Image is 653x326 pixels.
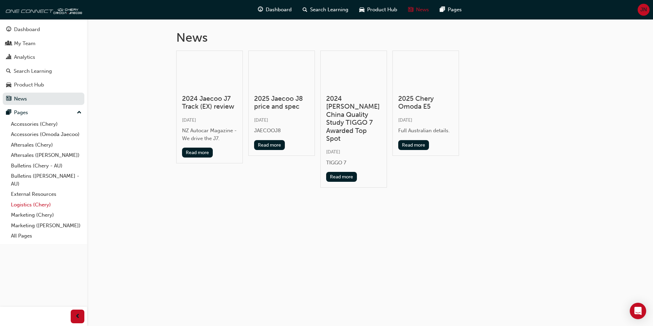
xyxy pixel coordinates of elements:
[3,3,82,16] img: oneconnect
[75,312,80,321] span: prev-icon
[6,41,11,47] span: people-icon
[3,23,84,36] a: Dashboard
[182,127,237,142] div: NZ Autocar Magazine - We drive the J7.
[3,106,84,119] button: Pages
[266,6,292,14] span: Dashboard
[6,110,11,116] span: pages-icon
[8,220,84,231] a: Marketing ([PERSON_NAME])
[3,22,84,106] button: DashboardMy TeamAnalyticsSearch LearningProduct HubNews
[398,127,453,135] div: Full Australian details.
[14,26,40,33] div: Dashboard
[367,6,397,14] span: Product Hub
[326,172,357,182] button: Read more
[8,119,84,130] a: Accessories (Chery)
[14,40,36,47] div: My Team
[8,210,84,220] a: Marketing (Chery)
[8,129,84,140] a: Accessories (Omoda Jaecoo)
[14,67,52,75] div: Search Learning
[310,6,348,14] span: Search Learning
[6,68,11,74] span: search-icon
[254,140,285,150] button: Read more
[8,200,84,210] a: Logistics (Chery)
[440,5,445,14] span: pages-icon
[3,79,84,91] a: Product Hub
[398,140,429,150] button: Read more
[3,93,84,105] a: News
[8,171,84,189] a: Bulletins ([PERSON_NAME] - AU)
[8,150,84,161] a: Aftersales ([PERSON_NAME])
[3,51,84,64] a: Analytics
[403,3,434,17] a: news-iconNews
[326,149,340,155] span: [DATE]
[630,303,646,319] div: Open Intercom Messenger
[248,51,315,156] a: 2025 Jaecoo J8 price and spec[DATE]JAECOOJ8Read more
[254,95,309,111] h3: 2025 Jaecoo J8 price and spec
[320,51,387,188] a: 2024 [PERSON_NAME] China Quality Study TIGGO 7 Awarded Top Spot[DATE]TIGGO 7Read more
[254,127,309,135] div: JAECOOJ8
[448,6,462,14] span: Pages
[6,82,11,88] span: car-icon
[182,95,237,111] h3: 2024 Jaecoo J7 Track (EX) review
[354,3,403,17] a: car-iconProduct Hub
[176,30,564,45] h1: News
[303,5,307,14] span: search-icon
[638,4,650,16] button: JN
[252,3,297,17] a: guage-iconDashboard
[434,3,467,17] a: pages-iconPages
[408,5,413,14] span: news-icon
[8,231,84,241] a: All Pages
[77,108,82,117] span: up-icon
[176,51,243,164] a: 2024 Jaecoo J7 Track (EX) review[DATE]NZ Autocar Magazine - We drive the J7.Read more
[326,95,381,142] h3: 2024 [PERSON_NAME] China Quality Study TIGGO 7 Awarded Top Spot
[6,27,11,33] span: guage-icon
[3,65,84,78] a: Search Learning
[6,96,11,102] span: news-icon
[182,148,213,158] button: Read more
[258,5,263,14] span: guage-icon
[182,117,196,123] span: [DATE]
[6,54,11,60] span: chart-icon
[8,140,84,150] a: Aftersales (Chery)
[14,53,35,61] div: Analytics
[326,159,381,167] div: TIGGO 7
[8,189,84,200] a: External Resources
[254,117,268,123] span: [DATE]
[14,109,28,117] div: Pages
[3,37,84,50] a: My Team
[416,6,429,14] span: News
[640,6,647,14] span: JN
[297,3,354,17] a: search-iconSearch Learning
[398,117,412,123] span: [DATE]
[392,51,459,156] a: 2025 Chery Omoda E5[DATE]Full Australian details.Read more
[359,5,364,14] span: car-icon
[8,161,84,171] a: Bulletins (Chery - AU)
[14,81,44,89] div: Product Hub
[398,95,453,111] h3: 2025 Chery Omoda E5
